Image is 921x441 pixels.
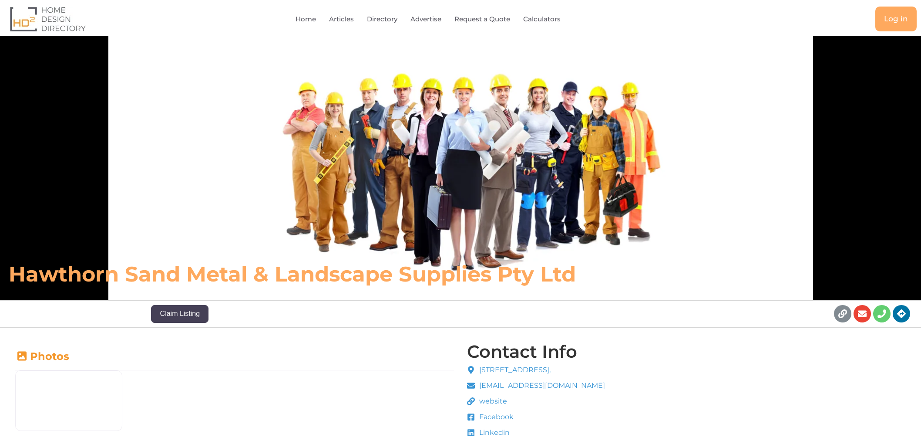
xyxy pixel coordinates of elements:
[477,427,510,438] span: Linkedin
[9,261,640,287] h6: Hawthorn Sand Metal & Landscape Supplies Pty Ltd
[296,9,316,29] a: Home
[15,350,69,363] a: Photos
[477,412,514,422] span: Facebook
[367,9,397,29] a: Directory
[467,380,605,391] a: [EMAIL_ADDRESS][DOMAIN_NAME]
[454,9,510,29] a: Request a Quote
[477,365,551,375] span: [STREET_ADDRESS],
[875,7,917,31] a: Log in
[187,9,689,29] nav: Menu
[467,343,577,360] h4: Contact Info
[410,9,441,29] a: Advertise
[329,9,354,29] a: Articles
[16,371,122,431] img: SubContractors2
[523,9,561,29] a: Calculators
[477,380,605,391] span: [EMAIL_ADDRESS][DOMAIN_NAME]
[884,15,908,23] span: Log in
[151,305,208,322] button: Claim Listing
[467,396,605,407] a: website
[477,396,507,407] span: website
